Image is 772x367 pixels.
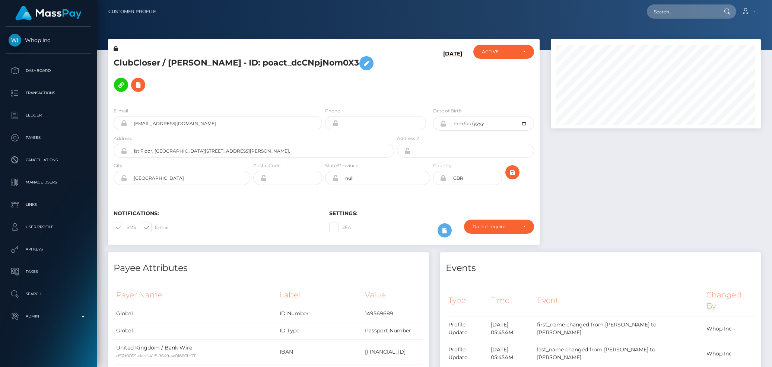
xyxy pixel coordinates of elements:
th: Time [488,285,534,316]
div: Do not require [473,224,517,230]
td: Global [114,305,277,322]
label: Address [114,135,132,142]
td: Profile Update [446,341,489,366]
h4: Events [446,262,756,275]
a: API Keys [6,240,91,259]
th: Payer Name [114,285,277,305]
label: Phone [325,108,340,114]
button: ACTIVE [473,45,534,59]
p: User Profile [9,221,88,233]
label: SMS [114,223,136,232]
p: Payees [9,132,88,143]
a: Manage Users [6,173,91,192]
h6: [DATE] [443,51,462,98]
h4: Payee Attributes [114,262,423,275]
h5: ClubCloser / [PERSON_NAME] - ID: poact_dcCNpjNom0X3 [114,52,390,96]
p: Admin [9,311,88,322]
label: Address 2 [397,135,419,142]
p: Links [9,199,88,210]
p: Ledger [9,110,88,121]
input: Search... [647,4,717,19]
td: United Kingdom / Bank Wire [114,339,277,364]
label: Date of Birth [433,108,462,114]
a: Taxes [6,262,91,281]
th: Label [277,285,362,305]
th: Type [446,285,489,316]
a: Payees [6,128,91,147]
label: City [114,162,123,169]
div: ACTIVE [482,49,517,55]
p: Manage Users [9,177,88,188]
button: Do not require [464,220,534,234]
label: Country [433,162,452,169]
img: Whop Inc [9,34,21,47]
td: 149569689 [362,305,423,322]
label: E-mail [114,108,128,114]
td: Profile Update [446,316,489,341]
p: API Keys [9,244,88,255]
a: Transactions [6,84,91,102]
p: Search [9,288,88,300]
th: Event [534,285,704,316]
a: Admin [6,307,91,326]
td: last_name changed from [PERSON_NAME] to [PERSON_NAME] [534,341,704,366]
h6: Notifications: [114,210,318,217]
td: Whop Inc - [704,341,755,366]
label: 2FA [329,223,351,232]
a: Customer Profile [108,4,156,19]
td: [DATE] 05:45AM [488,341,534,366]
th: Changed By [704,285,755,316]
p: Taxes [9,266,88,277]
a: Dashboard [6,61,91,80]
span: Whop Inc [6,37,91,44]
small: d57d0069-dabf-41f5-9649-aa01860fb711 [116,353,197,358]
td: ID Number [277,305,362,322]
td: first_name changed from [PERSON_NAME] to [PERSON_NAME] [534,316,704,341]
td: Passport Number [362,322,423,339]
td: IBAN [277,339,362,364]
a: Cancellations [6,151,91,169]
label: Postal Code [253,162,280,169]
a: Search [6,285,91,303]
p: Cancellations [9,154,88,166]
p: Transactions [9,87,88,99]
h6: Settings: [329,210,534,217]
td: ID Type [277,322,362,339]
p: Dashboard [9,65,88,76]
a: Ledger [6,106,91,125]
th: Value [362,285,423,305]
a: Links [6,195,91,214]
a: User Profile [6,218,91,236]
label: State/Province [325,162,358,169]
td: Global [114,322,277,339]
img: MassPay Logo [15,6,82,20]
td: [FINANCIAL_ID] [362,339,423,364]
td: Whop Inc - [704,316,755,341]
label: E-mail [142,223,169,232]
td: [DATE] 05:45AM [488,316,534,341]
